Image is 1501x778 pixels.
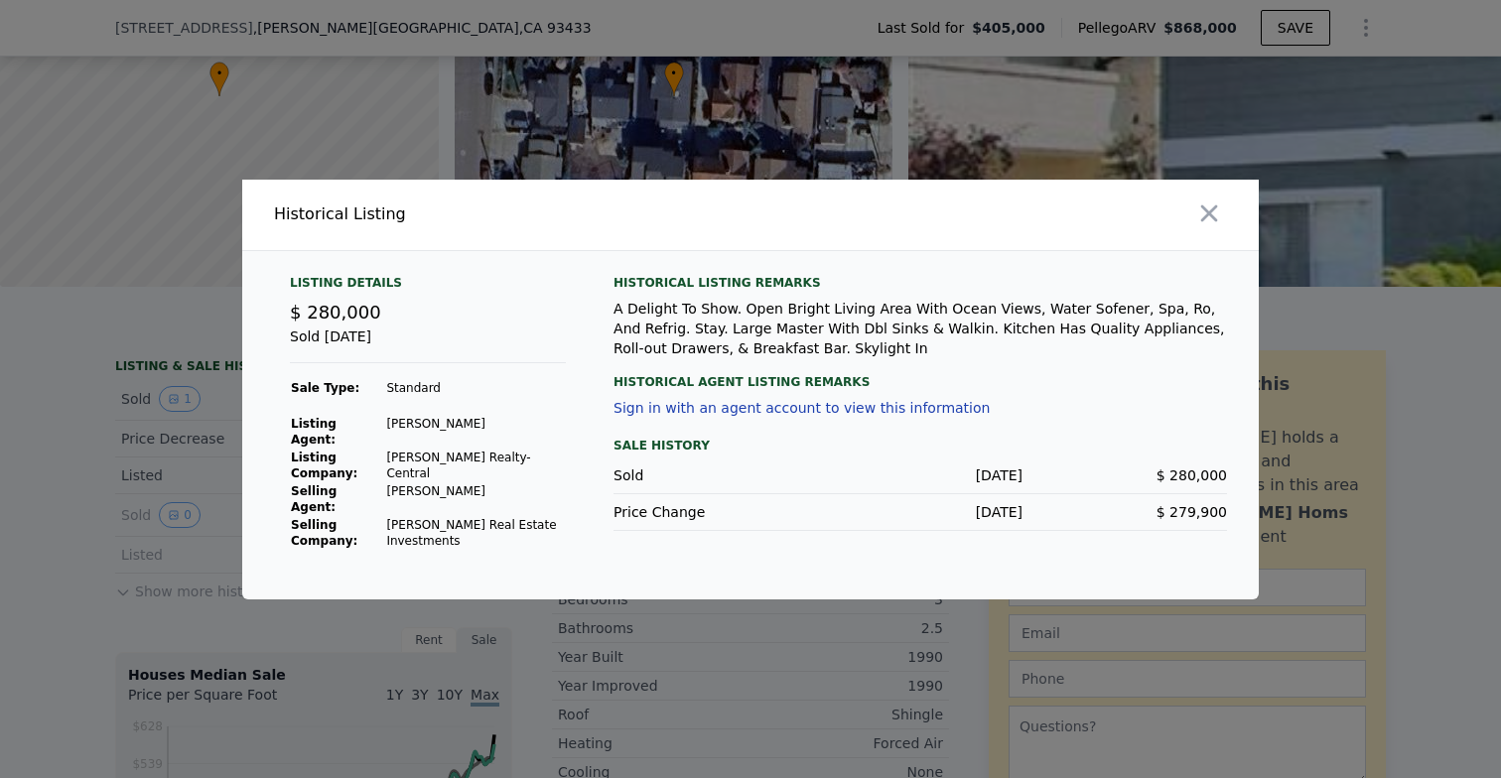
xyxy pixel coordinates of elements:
[291,381,359,395] strong: Sale Type:
[385,449,566,482] td: [PERSON_NAME] Realty-Central
[614,434,1227,457] div: Sale History
[1157,467,1227,483] span: $ 280,000
[291,417,337,447] strong: Listing Agent:
[290,275,566,299] div: Listing Details
[614,358,1227,390] div: Historical Agent Listing Remarks
[385,482,566,516] td: [PERSON_NAME]
[818,465,1023,485] div: [DATE]
[385,379,566,397] td: Standard
[818,502,1023,522] div: [DATE]
[614,400,990,416] button: Sign in with an agent account to view this information
[291,484,337,514] strong: Selling Agent:
[614,502,818,522] div: Price Change
[614,299,1227,358] div: A Delight To Show. Open Bright Living Area With Ocean Views, Water Sofener, Spa, Ro, And Refrig. ...
[274,202,743,226] div: Historical Listing
[614,275,1227,291] div: Historical Listing remarks
[290,326,566,363] div: Sold [DATE]
[385,516,566,550] td: [PERSON_NAME] Real Estate Investments
[291,451,357,480] strong: Listing Company:
[290,302,381,323] span: $ 280,000
[1157,504,1227,520] span: $ 279,900
[614,465,818,485] div: Sold
[291,518,357,548] strong: Selling Company:
[385,415,566,449] td: [PERSON_NAME]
